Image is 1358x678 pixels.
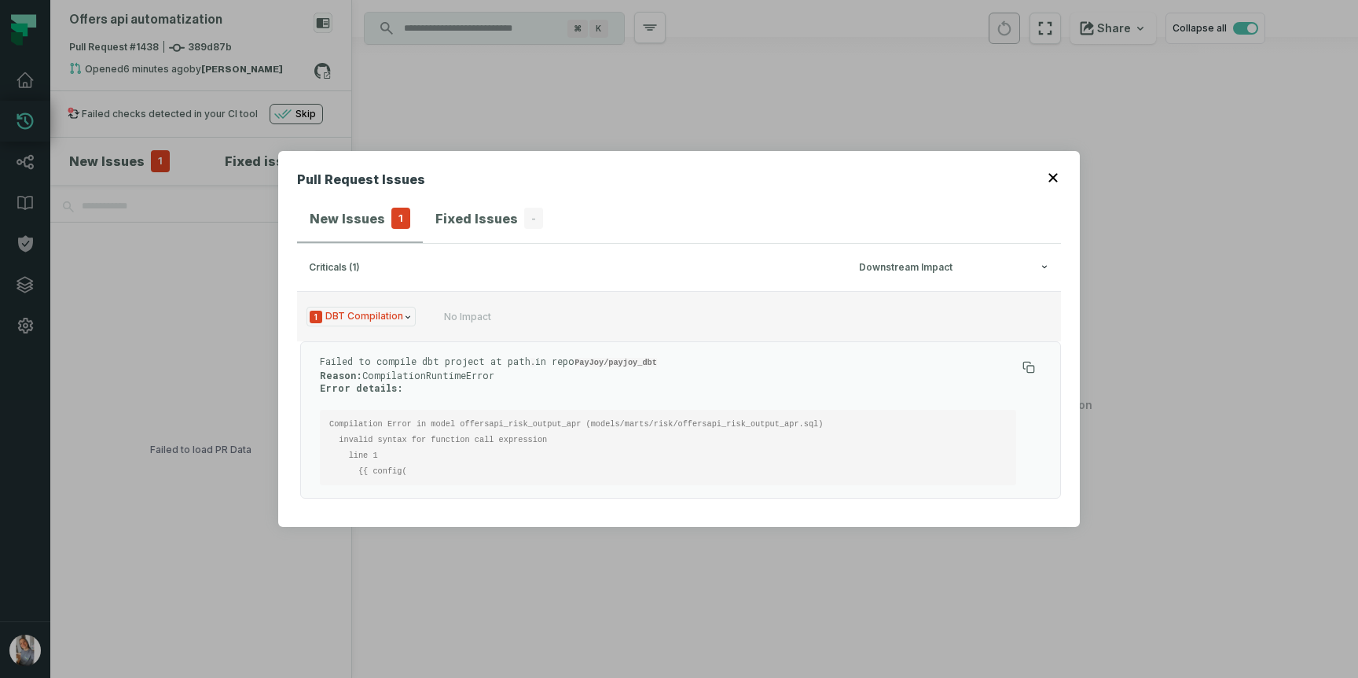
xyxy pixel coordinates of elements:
div: No Impact [444,311,491,323]
div: Downstream Impact [859,262,1049,274]
h4: Fixed Issues [435,209,518,228]
span: - [524,208,543,230]
div: criticals (1) [309,262,850,274]
strong: Error details: [320,381,403,394]
button: criticals (1)Downstream Impact [309,262,1049,274]
strong: Reason: [320,369,362,381]
code: Compilation Error in model offersapi_risk_output_apr (models/marts/risk/offersapi_risk_output_apr... [329,419,823,476]
span: 1 [391,208,410,230]
div: criticals (1)Downstream Impact [297,291,1061,508]
code: PayJoy/payjoy_dbt [574,358,657,367]
h4: New Issues [310,209,385,228]
code: . [530,358,535,367]
h2: Pull Request Issues [297,170,425,195]
span: Issue Type [306,307,416,326]
p: Failed to compile dbt project at path in repo CompilationRuntimeError [320,355,1016,394]
div: Issue TypeNo Impact [297,341,1061,499]
span: Severity [310,311,322,323]
button: Issue TypeNo Impact [297,291,1061,341]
